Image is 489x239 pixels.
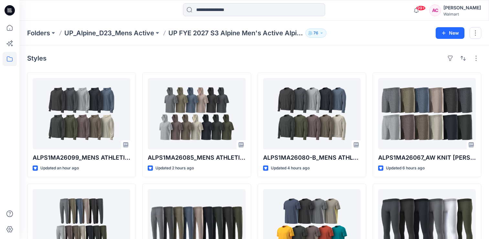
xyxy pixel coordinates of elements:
a: ALPS1MA26080-B_MENS ATHLETIC WORKS CREW NECK SWEATSHIRT [263,78,361,149]
p: Updated 6 hours ago [386,165,425,172]
button: 76 [305,28,326,38]
a: UP_Alpine_D23_Mens Active [64,28,154,38]
a: Folders [27,28,50,38]
h4: Styles [27,54,47,62]
p: Updated an hour ago [40,165,79,172]
span: 99+ [416,6,426,11]
a: ALPS1MA26085_MENS ATHLETIC WORKS KNIT SHORT SLEEVE HOODIE [148,78,245,149]
p: ALPS1MA26080-B_MENS ATHLETIC WORKS CREW NECK SWEATSHIRT [263,153,361,162]
p: UP FYE 2027 S3 Alpine Men's Active Alpine [168,28,303,38]
a: ALPS1MA26099_MENS ATHLETIC WORKS LONG SLEEVE PULLOVER HOODIE [33,78,130,149]
a: ALPS1MA26067_AW KNIT TERRY SHORT [378,78,476,149]
div: AC [429,5,441,16]
div: [PERSON_NAME] [443,4,481,12]
button: New [436,27,464,39]
p: ALPS1MA26085_MENS ATHLETIC WORKS KNIT SHORT SLEEVE HOODIE [148,153,245,162]
p: Updated 4 hours ago [271,165,310,172]
div: Walmart [443,12,481,17]
p: 76 [314,29,318,37]
p: ALPS1MA26099_MENS ATHLETIC WORKS LONG SLEEVE PULLOVER HOODIE [33,153,130,162]
p: Updated 2 hours ago [155,165,194,172]
p: ALPS1MA26067_AW KNIT [PERSON_NAME] [378,153,476,162]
